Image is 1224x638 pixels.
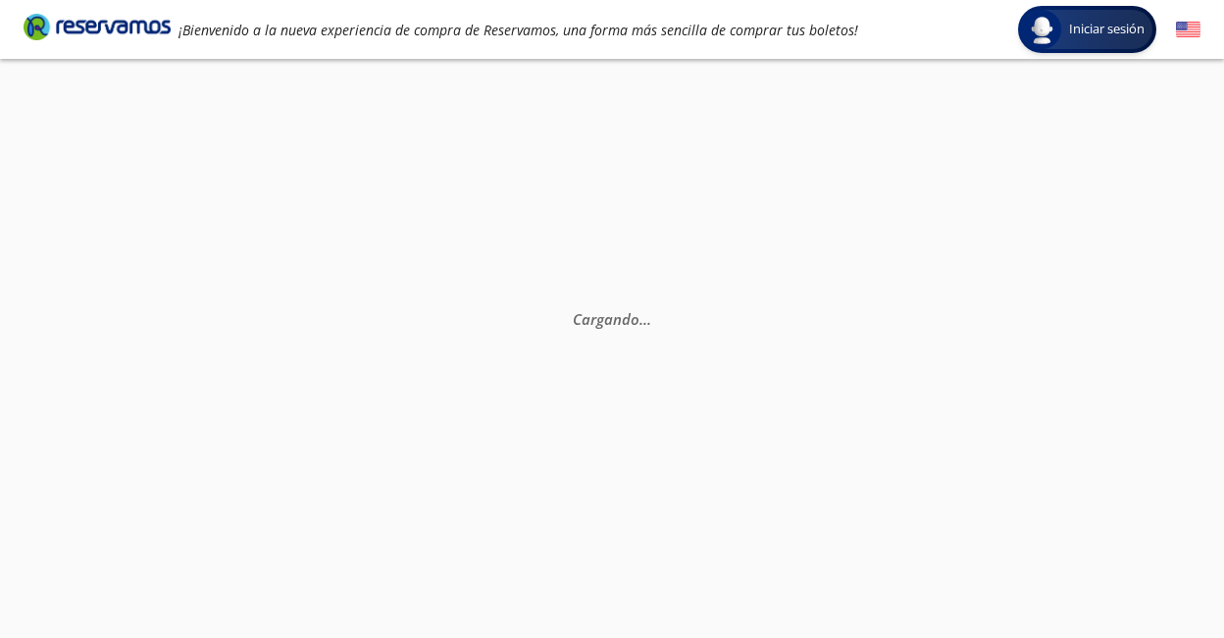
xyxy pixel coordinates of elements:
button: English [1176,18,1200,42]
i: Brand Logo [24,12,171,41]
em: Cargando [573,309,651,329]
span: Iniciar sesión [1061,20,1152,39]
a: Brand Logo [24,12,171,47]
span: . [643,309,647,329]
span: . [647,309,651,329]
em: ¡Bienvenido a la nueva experiencia de compra de Reservamos, una forma más sencilla de comprar tus... [178,21,858,39]
span: . [639,309,643,329]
